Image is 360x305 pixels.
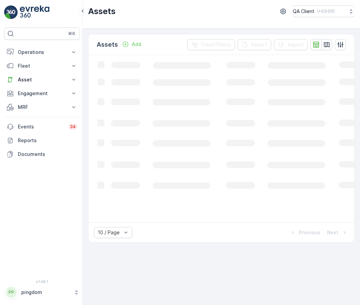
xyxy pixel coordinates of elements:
[201,41,231,48] p: Clear Filters
[293,8,314,15] p: QA Client
[21,289,70,296] p: pingdom
[20,5,49,19] img: logo_light-DOdMpM7g.png
[4,285,80,300] button: PPpingdom
[88,6,116,17] p: Assets
[4,280,80,284] span: v 1.48.1
[326,228,349,237] button: Next
[6,287,17,298] div: PP
[18,90,66,97] p: Engagement
[293,5,355,17] button: QA Client(+03:00)
[4,87,80,100] button: Engagement
[18,49,66,56] p: Operations
[18,137,77,144] p: Reports
[18,123,64,130] p: Events
[68,31,75,36] p: ⌘B
[288,41,303,48] p: Import
[327,229,338,236] p: Next
[119,40,144,48] button: Add
[274,39,308,50] button: Import
[4,5,18,19] img: logo
[238,39,271,50] button: Export
[317,9,335,14] p: ( +03:00 )
[4,120,80,134] a: Events34
[4,45,80,59] button: Operations
[18,151,77,158] p: Documents
[70,124,76,129] p: 34
[4,147,80,161] a: Documents
[251,41,267,48] p: Export
[299,229,320,236] p: Previous
[4,134,80,147] a: Reports
[4,73,80,87] button: Asset
[97,40,118,49] p: Assets
[187,39,235,50] button: Clear Filters
[18,76,66,83] p: Asset
[4,59,80,73] button: Fleet
[289,228,321,237] button: Previous
[4,100,80,114] button: MRF
[18,63,66,69] p: Fleet
[132,41,141,48] p: Add
[18,104,66,111] p: MRF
